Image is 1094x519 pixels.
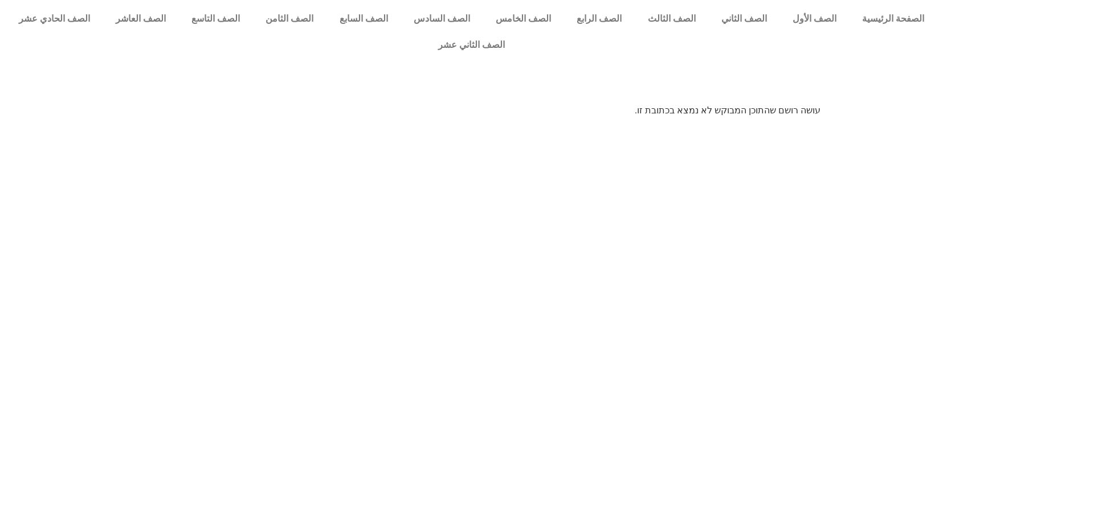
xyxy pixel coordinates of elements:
a: الصف الخامس [483,6,564,32]
a: الصف الثامن [253,6,326,32]
a: الصف العاشر [103,6,178,32]
a: الصف التاسع [179,6,253,32]
p: עושה רושם שהתוכן המבוקש לא נמצא בכתובת זו. [273,104,820,117]
a: الصفحة الرئيسية [850,6,937,32]
a: الصف الثاني [708,6,779,32]
a: الصف الحادي عشر [6,6,103,32]
a: الصف الرابع [564,6,635,32]
a: الصف الأول [780,6,850,32]
a: الصف الثاني عشر [6,32,937,58]
a: الصف السادس [401,6,483,32]
a: الصف السابع [326,6,401,32]
a: الصف الثالث [635,6,708,32]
